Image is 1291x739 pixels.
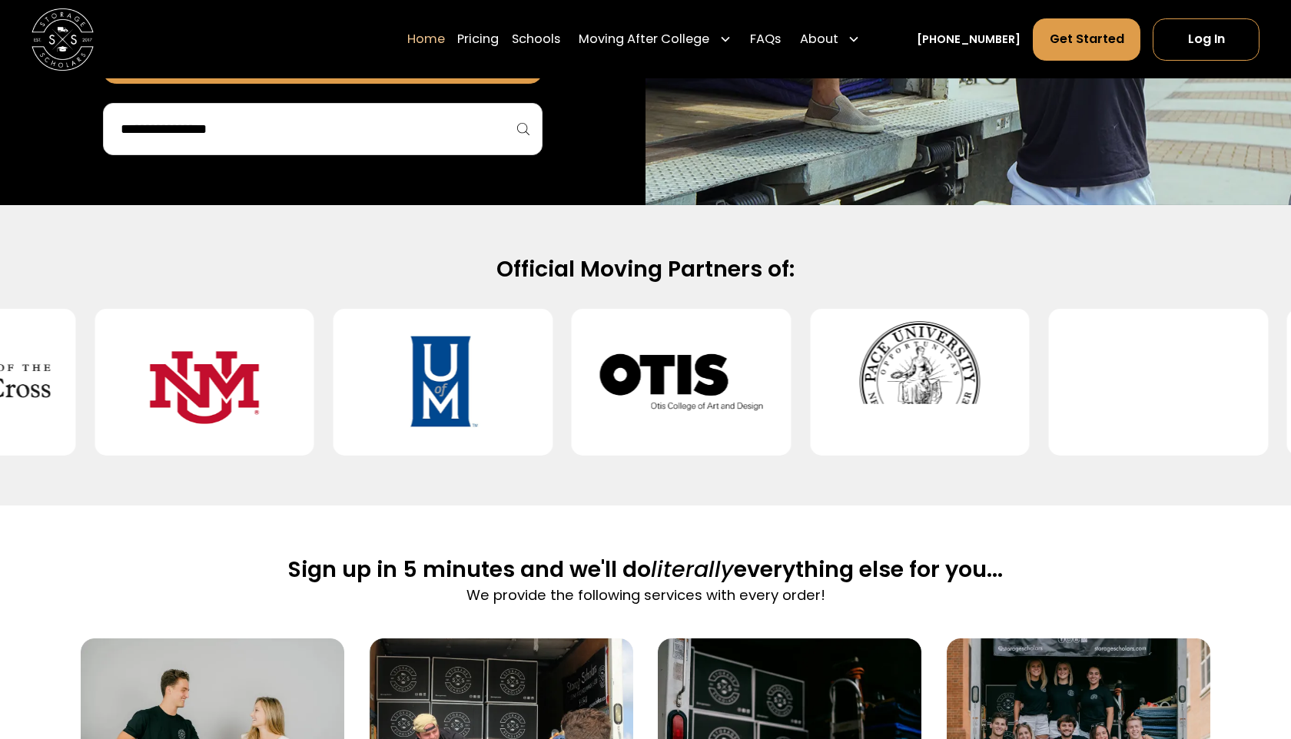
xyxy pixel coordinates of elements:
img: Pace University - Pleasantville [835,322,1005,443]
img: University of Memphis [358,322,528,443]
a: Get Started [1033,18,1140,61]
div: Moving After College [579,30,709,48]
img: Southern New Hampshire University [1074,322,1243,443]
img: Otis College of Art and Design [596,322,766,443]
a: Log In [1153,18,1259,61]
h2: Official Moving Partners of: [144,255,1148,283]
p: We provide the following services with every order! [288,585,1003,606]
a: Schools [512,17,560,61]
a: [PHONE_NUMBER] [917,31,1021,47]
h2: Sign up in 5 minutes and we'll do everything else for you... [288,555,1003,584]
a: Home [407,17,445,61]
a: Pricing [457,17,499,61]
img: University of New Mexico [120,322,290,443]
div: About [800,30,838,48]
img: Storage Scholars main logo [32,8,95,71]
div: Moving After College [572,17,738,61]
a: FAQs [750,17,781,61]
div: About [794,17,867,61]
span: literally [651,554,734,585]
